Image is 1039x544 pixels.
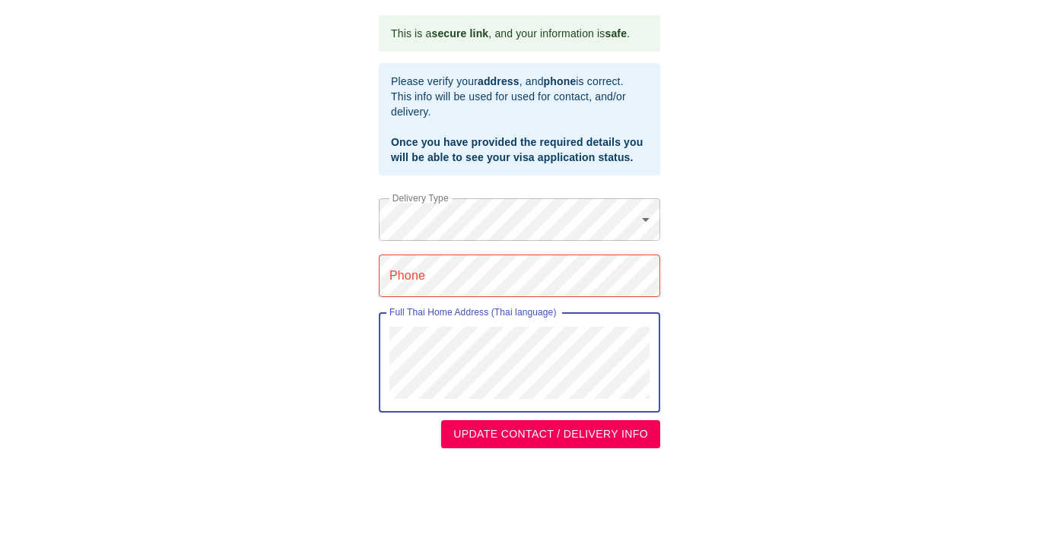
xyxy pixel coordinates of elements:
div: This is a , and your information is . [391,20,630,47]
b: secure link [431,27,488,40]
div: Once you have provided the required details you will be able to see your visa application status. [391,134,648,165]
div: Please verify your , and is correct. [391,74,648,89]
b: phone [544,75,577,87]
button: UPDATE CONTACT / DELIVERY INFO [441,420,660,448]
div: This info will be used for used for contact, and/or delivery. [391,89,648,119]
b: address [478,75,519,87]
span: UPDATE CONTACT / DELIVERY INFO [453,425,648,444]
b: safe [605,27,627,40]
